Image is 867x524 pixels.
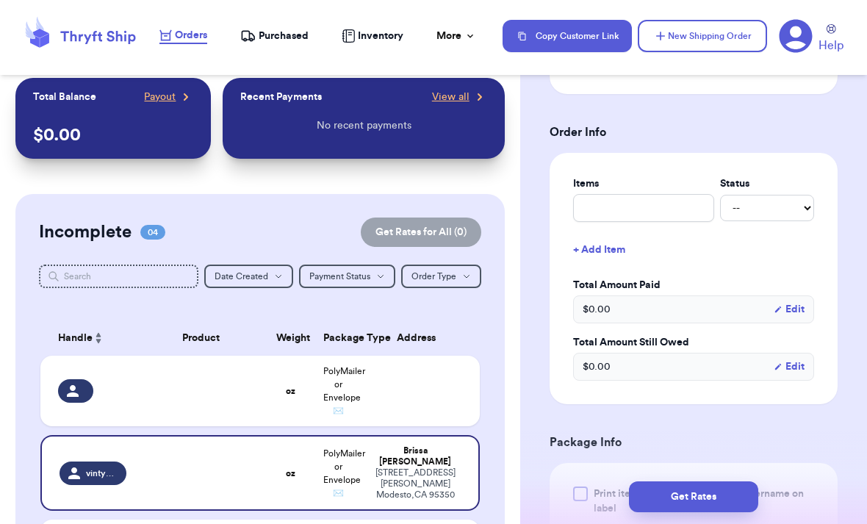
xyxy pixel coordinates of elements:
[550,123,838,141] h3: Order Info
[267,320,314,356] th: Weight
[240,29,309,43] a: Purchased
[259,29,309,43] span: Purchased
[819,37,843,54] span: Help
[144,90,193,104] a: Payout
[358,29,403,43] span: Inventory
[774,359,805,374] button: Edit
[33,123,193,147] p: $ 0.00
[175,28,207,43] span: Orders
[342,29,403,43] a: Inventory
[573,335,814,350] label: Total Amount Still Owed
[503,20,632,52] button: Copy Customer Link
[144,90,176,104] span: Payout
[567,234,820,266] button: + Add Item
[411,272,456,281] span: Order Type
[573,278,814,292] label: Total Amount Paid
[323,367,365,415] span: PolyMailer or Envelope ✉️
[629,481,758,512] button: Get Rates
[361,218,481,247] button: Get Rates for All (0)
[432,90,470,104] span: View all
[370,445,461,467] div: Brissa [PERSON_NAME]
[86,467,118,479] span: vintyqts
[370,467,461,500] div: [STREET_ADDRESS][PERSON_NAME] Modesto , CA 95350
[93,329,104,347] button: Sort ascending
[323,449,365,498] span: PolyMailer or Envelope ✉️
[317,118,411,133] p: No recent payments
[286,387,295,395] strong: oz
[436,29,476,43] div: More
[39,220,132,244] h2: Incomplete
[135,320,267,356] th: Product
[583,302,611,317] span: $ 0.00
[774,302,805,317] button: Edit
[583,359,611,374] span: $ 0.00
[573,176,714,191] label: Items
[432,90,487,104] a: View all
[215,272,268,281] span: Date Created
[401,265,481,288] button: Order Type
[39,265,198,288] input: Search
[309,272,370,281] span: Payment Status
[550,434,838,451] h3: Package Info
[140,225,165,240] span: 04
[33,90,96,104] p: Total Balance
[159,28,207,44] a: Orders
[240,90,322,104] p: Recent Payments
[361,320,480,356] th: Address
[286,469,295,478] strong: oz
[638,20,767,52] button: New Shipping Order
[819,24,843,54] a: Help
[58,331,93,346] span: Handle
[720,176,814,191] label: Status
[314,320,361,356] th: Package Type
[204,265,293,288] button: Date Created
[299,265,395,288] button: Payment Status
